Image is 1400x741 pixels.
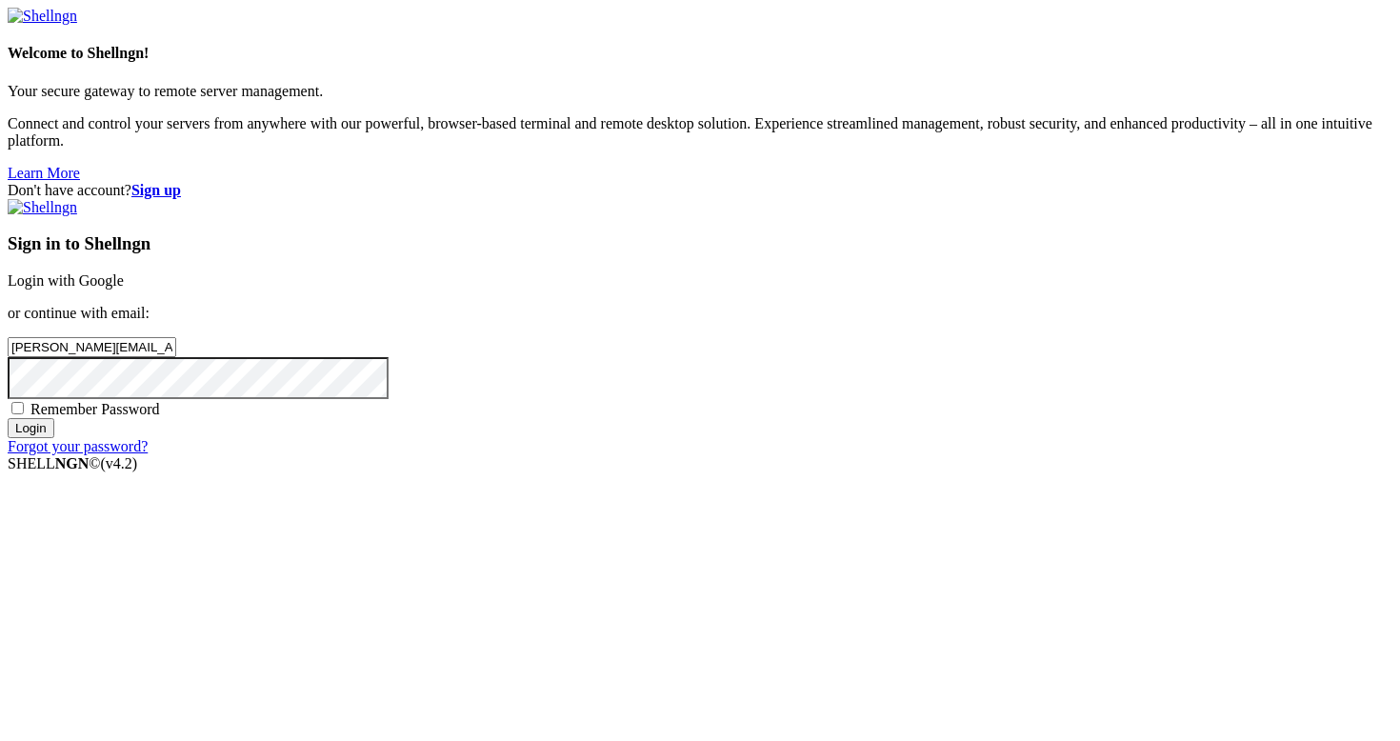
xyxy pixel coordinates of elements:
[8,418,54,438] input: Login
[8,199,77,216] img: Shellngn
[131,182,181,198] a: Sign up
[8,337,176,357] input: Email address
[8,272,124,289] a: Login with Google
[30,401,160,417] span: Remember Password
[101,455,138,471] span: 4.2.0
[8,165,80,181] a: Learn More
[8,182,1392,199] div: Don't have account?
[8,83,1392,100] p: Your secure gateway to remote server management.
[11,402,24,414] input: Remember Password
[8,115,1392,150] p: Connect and control your servers from anywhere with our powerful, browser-based terminal and remo...
[8,45,1392,62] h4: Welcome to Shellngn!
[8,305,1392,322] p: or continue with email:
[8,438,148,454] a: Forgot your password?
[8,233,1392,254] h3: Sign in to Shellngn
[8,8,77,25] img: Shellngn
[8,455,137,471] span: SHELL ©
[55,455,90,471] b: NGN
